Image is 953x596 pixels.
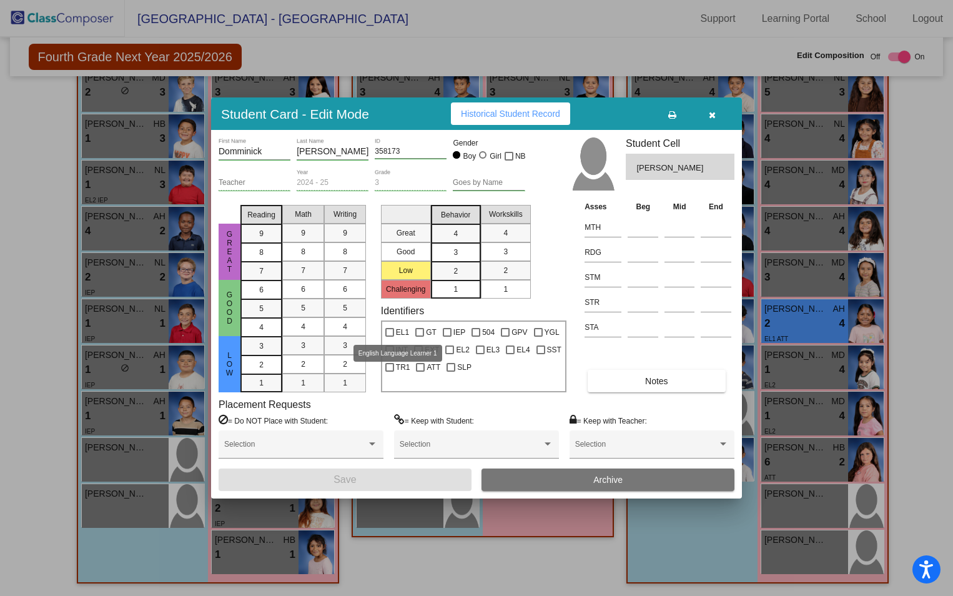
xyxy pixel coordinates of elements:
[585,243,621,262] input: assessment
[259,359,264,370] span: 2
[511,325,527,340] span: GPV
[333,474,356,485] span: Save
[626,137,734,149] h3: Student Cell
[481,469,734,491] button: Archive
[343,265,347,276] span: 7
[219,399,311,410] label: Placement Requests
[219,179,290,187] input: teacher
[453,266,458,277] span: 2
[301,377,305,389] span: 1
[457,360,472,375] span: SLP
[343,321,347,332] span: 4
[585,218,621,237] input: assessment
[645,376,668,386] span: Notes
[441,209,470,221] span: Behavior
[427,360,440,375] span: ATT
[453,228,458,239] span: 4
[259,377,264,389] span: 1
[515,149,526,164] span: NB
[259,228,264,239] span: 9
[516,342,530,357] span: EL4
[247,209,275,221] span: Reading
[426,325,437,340] span: GT
[453,137,525,149] mat-label: Gender
[593,475,623,485] span: Archive
[224,351,235,377] span: Low
[301,284,305,295] span: 6
[545,325,560,340] span: YGL
[581,200,625,214] th: Asses
[343,359,347,370] span: 2
[486,342,500,357] span: EL3
[259,247,264,258] span: 8
[259,322,264,333] span: 4
[396,325,409,340] span: EL1
[661,200,698,214] th: Mid
[585,318,621,337] input: assessment
[343,377,347,389] span: 1
[461,109,560,119] span: Historical Student Record
[301,321,305,332] span: 4
[343,246,347,257] span: 8
[301,265,305,276] span: 7
[636,162,706,174] span: [PERSON_NAME]
[394,414,474,427] label: = Keep with Student:
[585,293,621,312] input: assessment
[301,340,305,351] span: 3
[224,230,235,274] span: Great
[489,209,523,220] span: Workskills
[396,360,410,375] span: TR1
[297,179,368,187] input: year
[259,284,264,296] span: 6
[453,325,465,340] span: IEP
[224,291,235,325] span: Good
[451,102,570,125] button: Historical Student Record
[219,469,472,491] button: Save
[489,151,501,162] div: Girl
[453,284,458,295] span: 1
[456,342,469,357] span: EL2
[219,414,328,427] label: = Do NOT Place with Student:
[698,200,734,214] th: End
[570,414,647,427] label: = Keep with Teacher:
[301,359,305,370] span: 2
[301,302,305,314] span: 5
[343,302,347,314] span: 5
[301,227,305,239] span: 9
[396,342,408,357] span: INT
[343,227,347,239] span: 9
[425,342,439,357] span: EXT
[547,342,561,357] span: SST
[381,305,424,317] label: Identifiers
[221,106,369,122] h3: Student Card - Edit Mode
[375,179,447,187] input: grade
[343,284,347,295] span: 6
[585,268,621,287] input: assessment
[588,370,725,392] button: Notes
[295,209,312,220] span: Math
[625,200,661,214] th: Beg
[259,340,264,352] span: 3
[503,227,508,239] span: 4
[301,246,305,257] span: 8
[463,151,477,162] div: Boy
[503,265,508,276] span: 2
[503,284,508,295] span: 1
[453,179,525,187] input: goes by name
[453,247,458,258] span: 3
[503,246,508,257] span: 3
[482,325,495,340] span: 504
[375,147,447,156] input: Enter ID
[343,340,347,351] span: 3
[259,266,264,277] span: 7
[259,303,264,314] span: 5
[333,209,357,220] span: Writing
